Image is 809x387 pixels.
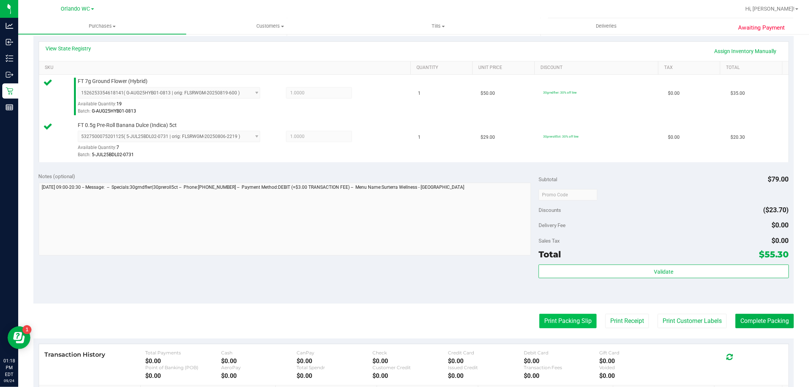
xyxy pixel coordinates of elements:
div: Cash [221,350,297,356]
span: $29.00 [481,134,495,141]
span: $0.00 [668,90,680,97]
a: Deliveries [522,18,690,34]
div: Total Payments [145,350,221,356]
p: 09/24 [3,378,15,384]
div: Available Quantity: [78,142,270,157]
span: Deliveries [586,23,627,30]
a: Quantity [416,65,470,71]
div: $0.00 [372,357,448,365]
span: $0.00 [668,134,680,141]
span: Purchases [18,23,186,30]
p: 01:18 PM EDT [3,357,15,378]
a: Assign Inventory Manually [710,45,782,58]
div: $0.00 [599,357,675,365]
span: $50.00 [481,90,495,97]
span: $0.00 [772,221,789,229]
a: Total [726,65,779,71]
button: Print Receipt [605,314,649,328]
span: Delivery Fee [539,222,566,228]
div: CanPay [297,350,372,356]
button: Print Packing Slip [539,314,597,328]
div: Voided [599,365,675,370]
div: Transaction Fees [524,365,599,370]
div: $0.00 [448,357,523,365]
input: Promo Code [539,189,597,201]
div: Customer Credit [372,365,448,370]
inline-svg: Inventory [6,55,13,62]
div: Check [372,350,448,356]
div: AeroPay [221,365,297,370]
span: Discounts [539,203,561,217]
div: Issued Credit [448,365,523,370]
a: Discount [540,65,655,71]
span: Orlando WC [61,6,90,12]
span: $0.00 [772,237,789,244]
span: 5-JUL25BDL02-0731 [92,152,134,157]
span: Batch: [78,152,91,157]
button: Complete Packing [735,314,794,328]
a: Unit Price [479,65,532,71]
span: $79.00 [768,175,789,183]
span: Awaiting Payment [738,24,785,32]
span: 30preroll5ct: 30% off line [543,135,578,138]
a: Tills [354,18,522,34]
div: $0.00 [297,372,372,379]
span: G-AUG25HYB01-0813 [92,108,136,114]
span: ($23.70) [763,206,789,214]
span: FT 7g Ground Flower (Hybrid) [78,78,148,85]
div: Credit Card [448,350,523,356]
div: $0.00 [221,372,297,379]
div: $0.00 [524,357,599,365]
span: Validate [654,269,673,275]
button: Validate [539,265,789,278]
span: Customers [187,23,354,30]
a: Customers [186,18,354,34]
span: 30grndflwr: 30% off line [543,91,577,94]
span: Notes (optional) [39,173,75,179]
span: $35.00 [730,90,745,97]
span: Batch: [78,108,91,114]
inline-svg: Inbound [6,38,13,46]
div: $0.00 [297,357,372,365]
button: Print Customer Labels [658,314,727,328]
span: FT 0.5g Pre-Roll Banana Dulce (Indica) 5ct [78,122,177,129]
div: $0.00 [599,372,675,379]
div: Gift Card [599,350,675,356]
span: Sales Tax [539,238,560,244]
span: 1 [418,134,421,141]
inline-svg: Retail [6,87,13,95]
inline-svg: Analytics [6,22,13,30]
span: $55.30 [759,249,789,260]
a: View State Registry [46,45,91,52]
a: Purchases [18,18,186,34]
div: $0.00 [372,372,448,379]
span: Total [539,249,561,260]
div: $0.00 [221,357,297,365]
div: Total Spendr [297,365,372,370]
a: Tax [664,65,717,71]
div: $0.00 [145,372,221,379]
div: Available Quantity: [78,99,270,113]
a: SKU [45,65,408,71]
div: Debit Card [524,350,599,356]
span: Subtotal [539,176,557,182]
iframe: Resource center [8,326,30,349]
span: Tills [355,23,522,30]
span: 19 [116,101,122,107]
span: $20.30 [730,134,745,141]
div: $0.00 [524,372,599,379]
inline-svg: Outbound [6,71,13,78]
iframe: Resource center unread badge [22,325,31,334]
span: 1 [418,90,421,97]
div: $0.00 [145,357,221,365]
span: Hi, [PERSON_NAME]! [745,6,795,12]
span: 7 [116,145,119,150]
div: $0.00 [448,372,523,379]
inline-svg: Reports [6,103,13,111]
div: Point of Banking (POB) [145,365,221,370]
